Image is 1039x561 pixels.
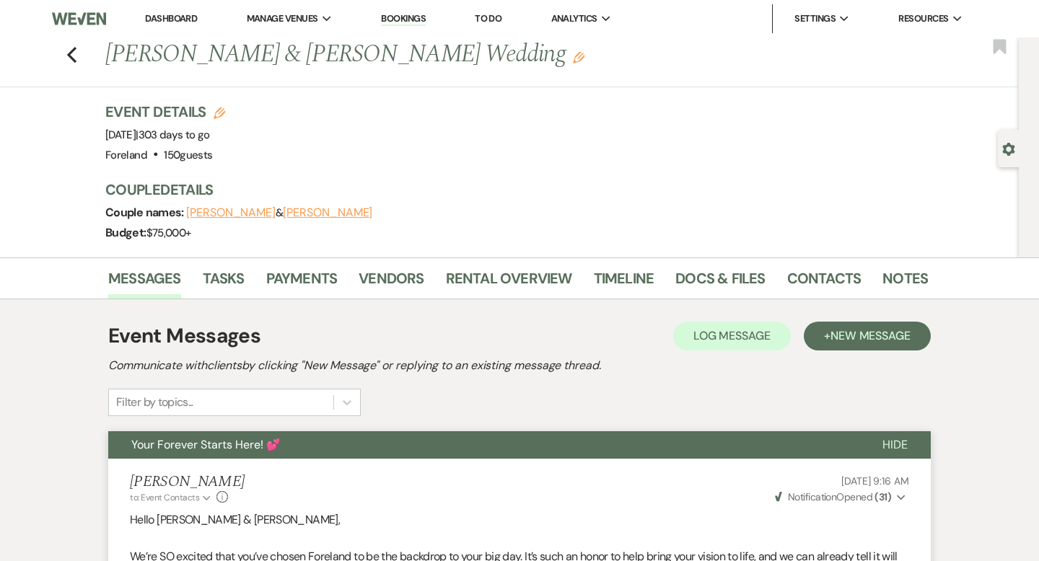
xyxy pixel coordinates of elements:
div: Filter by topics... [116,394,193,411]
span: Opened [775,490,892,503]
button: NotificationOpened (31) [773,490,909,505]
button: Log Message [673,322,791,350]
span: to: Event Contacts [130,492,199,503]
a: Messages [108,267,181,299]
a: Notes [882,267,928,299]
button: [PERSON_NAME] [283,207,372,218]
p: Hello [PERSON_NAME] & [PERSON_NAME], [130,511,909,529]
button: Your Forever Starts Here! 💕 [108,431,859,459]
span: Couple names: [105,205,186,220]
h1: Event Messages [108,321,260,351]
button: +New Message [804,322,931,350]
h3: Event Details [105,102,225,122]
a: Rental Overview [446,267,572,299]
span: | [136,128,209,142]
h2: Communicate with clients by clicking "New Message" or replying to an existing message thread. [108,357,931,374]
span: Log Message [693,328,771,343]
button: Hide [859,431,931,459]
a: Payments [266,267,338,299]
span: Hide [882,437,908,452]
span: [DATE] 9:16 AM [841,474,909,487]
span: 150 guests [164,148,212,162]
h1: [PERSON_NAME] & [PERSON_NAME] Wedding [105,37,752,72]
a: Dashboard [145,12,197,25]
a: Tasks [203,267,245,299]
button: Open lead details [1002,141,1015,155]
span: Notification [788,490,836,503]
a: Docs & Files [675,267,765,299]
span: Settings [794,12,836,26]
img: Weven Logo [52,4,106,34]
h5: [PERSON_NAME] [130,473,245,491]
span: Analytics [551,12,597,26]
strong: ( 31 ) [874,490,891,503]
span: Foreland [105,148,147,162]
h3: Couple Details [105,180,913,200]
a: Bookings [381,12,426,26]
a: Contacts [787,267,862,299]
button: [PERSON_NAME] [186,207,276,218]
span: Resources [898,12,948,26]
span: Manage Venues [247,12,318,26]
span: 303 days to go [139,128,210,142]
span: Your Forever Starts Here! 💕 [131,437,281,452]
a: Timeline [594,267,654,299]
button: Edit [573,50,584,63]
a: To Do [475,12,501,25]
span: Budget: [105,225,146,240]
span: New Message [830,328,911,343]
span: & [186,206,372,220]
button: to: Event Contacts [130,491,213,504]
span: $75,000+ [146,226,191,240]
a: Vendors [359,267,424,299]
span: [DATE] [105,128,210,142]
